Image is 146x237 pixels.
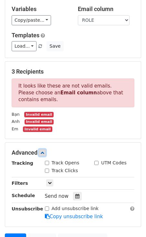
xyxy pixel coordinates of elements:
a: Copy/paste... [12,15,51,25]
p: It looks like these are not valid emails. Please choose an above that contains emails. [12,78,134,107]
strong: Schedule [12,193,35,198]
small: Em [12,126,18,131]
a: Copy unsubscribe link [45,214,103,219]
label: Track Opens [52,160,79,166]
span: Send now [45,193,69,199]
label: Add unsubscribe link [52,205,99,212]
iframe: Chat Widget [114,206,146,237]
h5: 3 Recipients [12,68,134,75]
strong: Email column [60,90,97,96]
button: Save [47,41,63,51]
h5: Advanced [12,149,134,156]
strong: Tracking [12,160,33,166]
small: Invalid email [24,112,53,117]
label: UTM Codes [101,160,126,166]
h5: Email column [78,6,134,13]
a: Templates [12,32,39,39]
a: Load... [12,41,36,51]
label: Track Clicks [52,167,78,174]
small: Invalid email [25,119,54,125]
small: Invalid email [23,126,52,132]
strong: Unsubscribe [12,206,43,211]
small: Bạn [12,112,20,117]
small: Anh [12,119,20,124]
div: Tiện ích trò chuyện [114,206,146,237]
strong: Filters [12,181,28,186]
h5: Variables [12,6,68,13]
